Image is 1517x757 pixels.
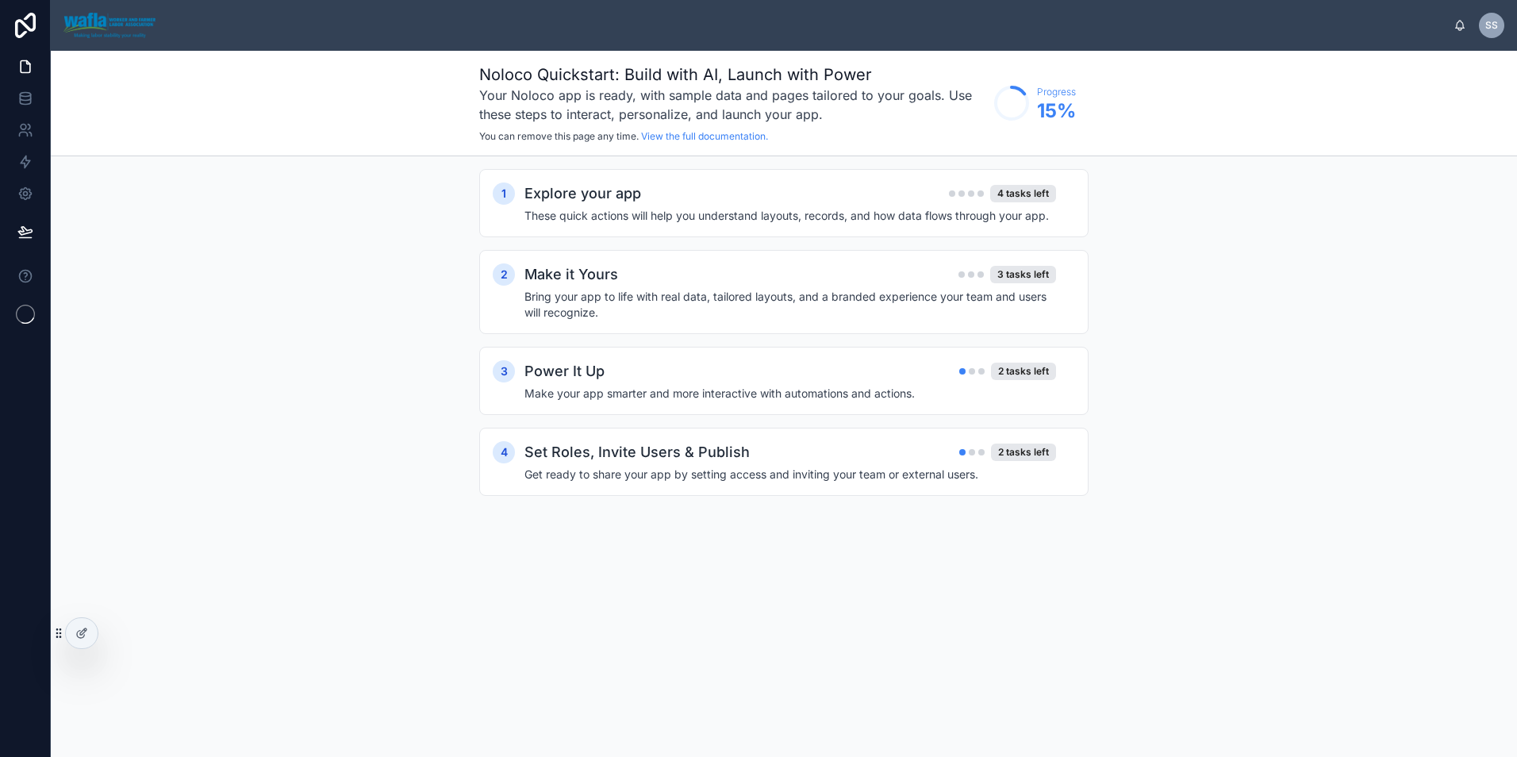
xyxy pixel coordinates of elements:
[990,185,1056,202] div: 4 tasks left
[524,183,641,205] h2: Explore your app
[990,266,1056,283] div: 3 tasks left
[524,467,1056,482] h4: Get ready to share your app by setting access and inviting your team or external users.
[524,208,1056,224] h4: These quick actions will help you understand layouts, records, and how data flows through your app.
[991,363,1056,380] div: 2 tasks left
[63,13,156,38] img: App logo
[493,183,515,205] div: 1
[51,156,1517,540] div: scrollable content
[524,263,618,286] h2: Make it Yours
[641,130,768,142] a: View the full documentation.
[1037,98,1076,124] span: 15 %
[1485,19,1498,32] span: SS
[479,130,639,142] span: You can remove this page any time.
[168,22,1454,29] div: scrollable content
[524,360,605,382] h2: Power It Up
[991,444,1056,461] div: 2 tasks left
[1037,86,1076,98] span: Progress
[479,63,986,86] h1: Noloco Quickstart: Build with AI, Launch with Power
[493,441,515,463] div: 4
[479,86,986,124] h3: Your Noloco app is ready, with sample data and pages tailored to your goals. Use these steps to i...
[524,386,1056,402] h4: Make your app smarter and more interactive with automations and actions.
[493,360,515,382] div: 3
[524,289,1056,321] h4: Bring your app to life with real data, tailored layouts, and a branded experience your team and u...
[493,263,515,286] div: 2
[524,441,750,463] h2: Set Roles, Invite Users & Publish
